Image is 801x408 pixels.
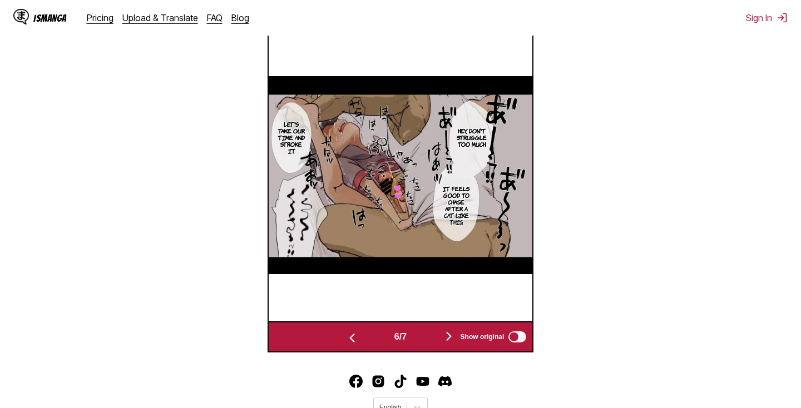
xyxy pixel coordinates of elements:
[416,375,429,388] a: Youtube
[345,331,359,345] img: Previous page
[438,375,452,388] img: IsManga Discord
[87,12,113,23] a: Pricing
[269,76,533,274] img: Manga Panel
[437,183,476,227] p: It feels good to chase after a cat like this.
[394,375,407,388] img: IsManga TikTok
[207,12,222,23] a: FAQ
[461,333,505,341] span: Show original
[372,375,385,388] a: Instagram
[746,12,788,23] button: Sign In
[777,12,788,23] img: Sign out
[394,332,407,342] span: 6 / 7
[13,9,87,27] a: IsManga LogoIsManga
[442,330,456,343] img: Next page
[416,375,429,388] img: IsManga YouTube
[438,375,452,388] a: Discord
[349,375,363,388] img: IsManga Facebook
[349,375,363,388] a: Facebook
[231,12,249,23] a: Blog
[454,125,489,150] p: Hey, don't struggle too much.
[372,375,385,388] img: IsManga Instagram
[13,9,29,24] img: IsManga Logo
[508,331,526,342] input: Show original
[122,12,198,23] a: Upload & Translate
[275,118,308,156] p: Let's take our time and stroke it.
[394,375,407,388] a: TikTok
[33,13,67,23] div: IsManga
